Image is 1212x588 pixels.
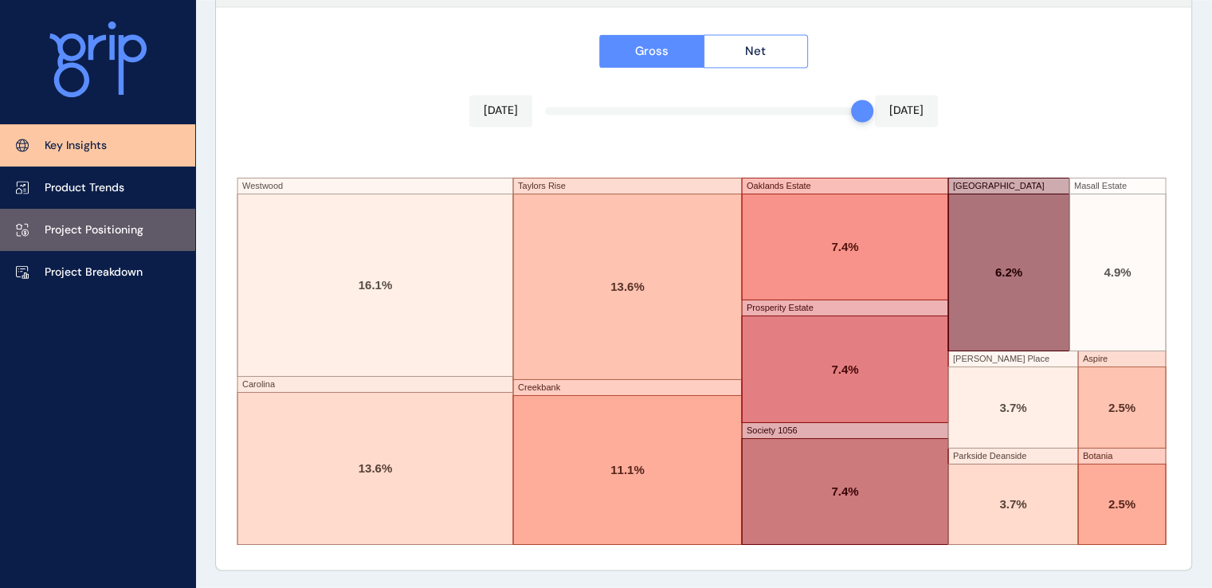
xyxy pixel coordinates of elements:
[635,43,669,59] span: Gross
[484,103,518,119] p: [DATE]
[45,222,143,238] p: Project Positioning
[745,43,766,59] span: Net
[45,138,107,154] p: Key Insights
[45,265,143,280] p: Project Breakdown
[889,103,924,119] p: [DATE]
[704,34,809,68] button: Net
[599,34,704,68] button: Gross
[45,180,124,196] p: Product Trends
